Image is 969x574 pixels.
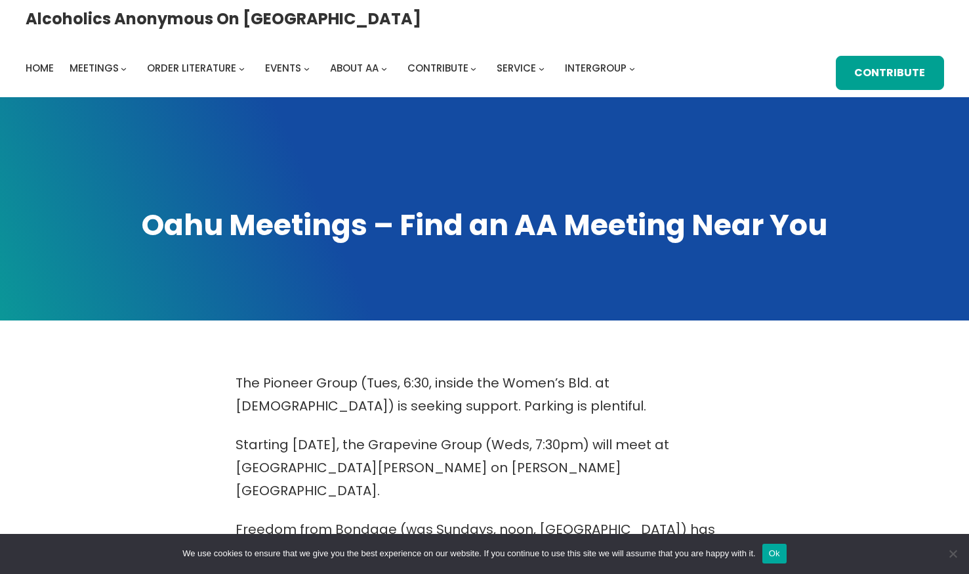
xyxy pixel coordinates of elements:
a: Contribute [836,56,944,90]
button: Intergroup submenu [629,65,635,71]
span: Contribute [407,61,468,75]
button: About AA submenu [381,65,387,71]
a: Events [265,59,301,77]
a: Meetings [70,59,119,77]
span: Meetings [70,61,119,75]
span: Order Literature [147,61,236,75]
a: Intergroup [565,59,627,77]
span: No [946,547,959,560]
a: Service [497,59,536,77]
a: Alcoholics Anonymous on [GEOGRAPHIC_DATA] [26,5,421,33]
button: Meetings submenu [121,65,127,71]
p: Freedom from Bondage (was Sundays, noon, [GEOGRAPHIC_DATA]) has been cancelled due to lack of sup... [236,518,734,564]
span: Service [497,61,536,75]
button: Ok [762,544,787,563]
span: Home [26,61,54,75]
span: Intergroup [565,61,627,75]
span: Events [265,61,301,75]
p: The Pioneer Group (Tues, 6:30, inside the Women’s Bld. at [DEMOGRAPHIC_DATA]) is seeking support.... [236,372,734,418]
button: Service submenu [539,65,545,71]
a: Contribute [407,59,468,77]
a: About AA [330,59,379,77]
button: Contribute submenu [470,65,476,71]
span: About AA [330,61,379,75]
p: Starting [DATE], the Grapevine Group (Weds, 7:30pm) will meet at [GEOGRAPHIC_DATA][PERSON_NAME] o... [236,433,734,502]
a: Home [26,59,54,77]
nav: Intergroup [26,59,640,77]
span: We use cookies to ensure that we give you the best experience on our website. If you continue to ... [182,547,755,560]
button: Events submenu [304,65,310,71]
h1: Oahu Meetings – Find an AA Meeting Near You [26,206,944,245]
button: Order Literature submenu [239,65,245,71]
